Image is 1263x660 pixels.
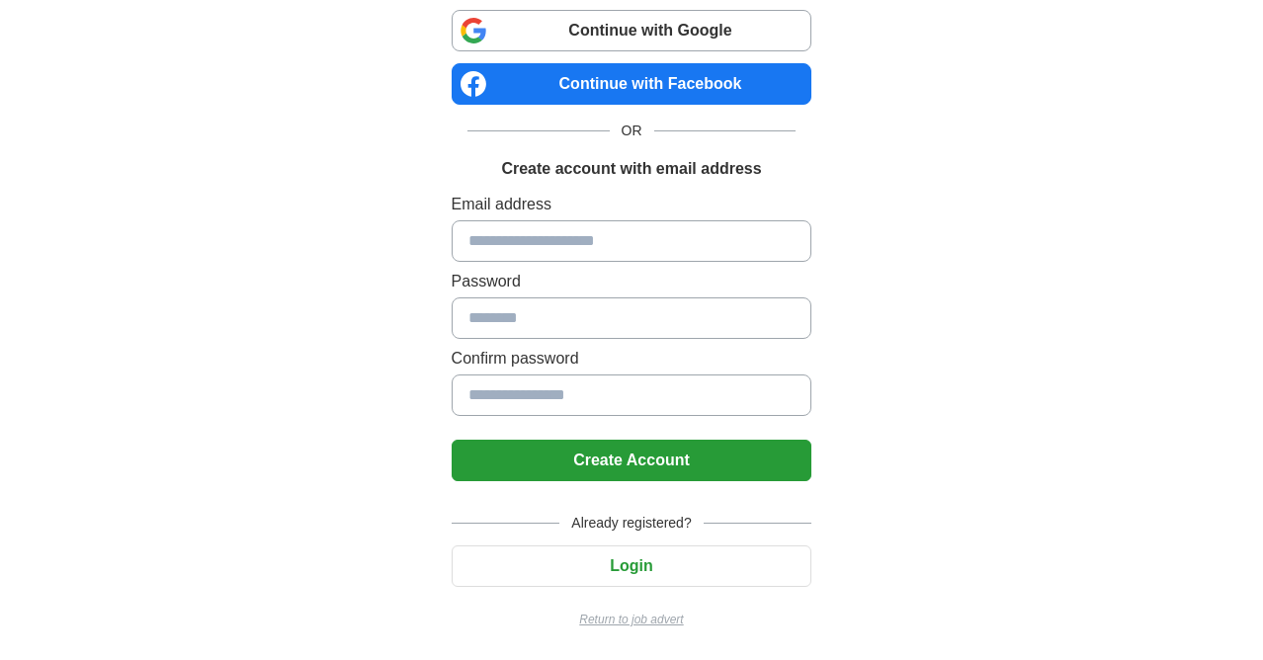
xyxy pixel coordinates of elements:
button: Login [452,545,812,587]
h1: Create account with email address [501,157,761,181]
a: Continue with Google [452,10,812,51]
button: Create Account [452,440,812,481]
a: Continue with Facebook [452,63,812,105]
label: Confirm password [452,347,812,371]
label: Password [452,270,812,293]
span: OR [610,121,654,141]
a: Return to job advert [452,611,812,628]
label: Email address [452,193,812,216]
span: Already registered? [559,513,703,534]
a: Login [452,557,812,574]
